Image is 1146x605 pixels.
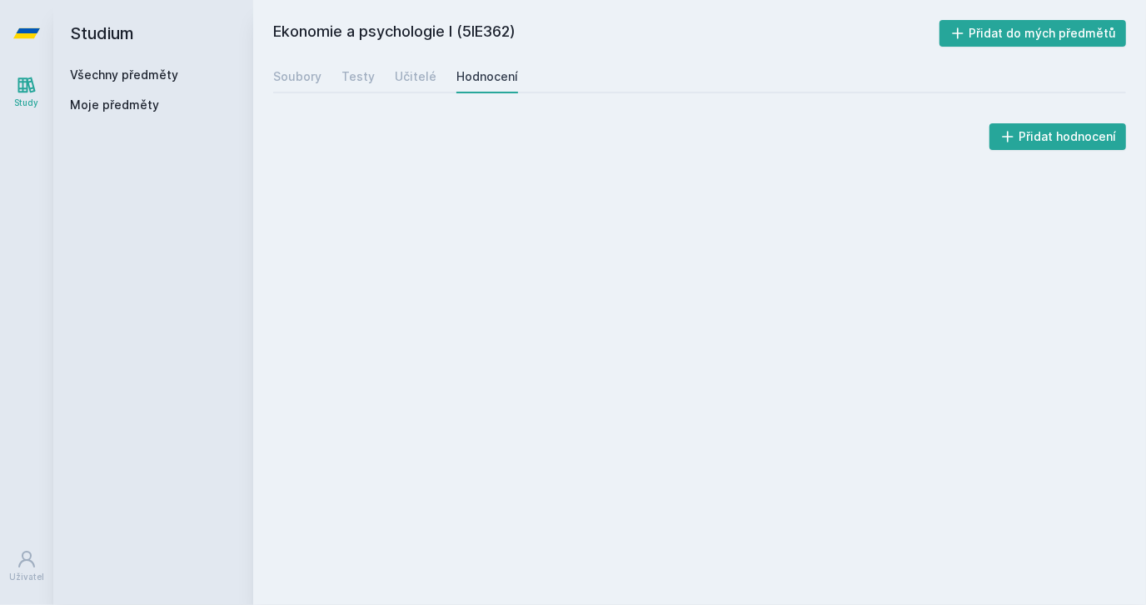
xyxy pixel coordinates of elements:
[3,541,50,592] a: Uživatel
[70,97,159,113] span: Moje předměty
[989,123,1127,150] button: Přidat hodnocení
[395,60,436,93] a: Učitelé
[395,68,436,85] div: Učitelé
[70,67,178,82] a: Všechny předměty
[273,68,321,85] div: Soubory
[341,60,375,93] a: Testy
[456,68,518,85] div: Hodnocení
[273,20,939,47] h2: Ekonomie a psychologie I (5IE362)
[15,97,39,109] div: Study
[341,68,375,85] div: Testy
[3,67,50,117] a: Study
[939,20,1127,47] button: Přidat do mých předmětů
[273,60,321,93] a: Soubory
[9,571,44,583] div: Uživatel
[456,60,518,93] a: Hodnocení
